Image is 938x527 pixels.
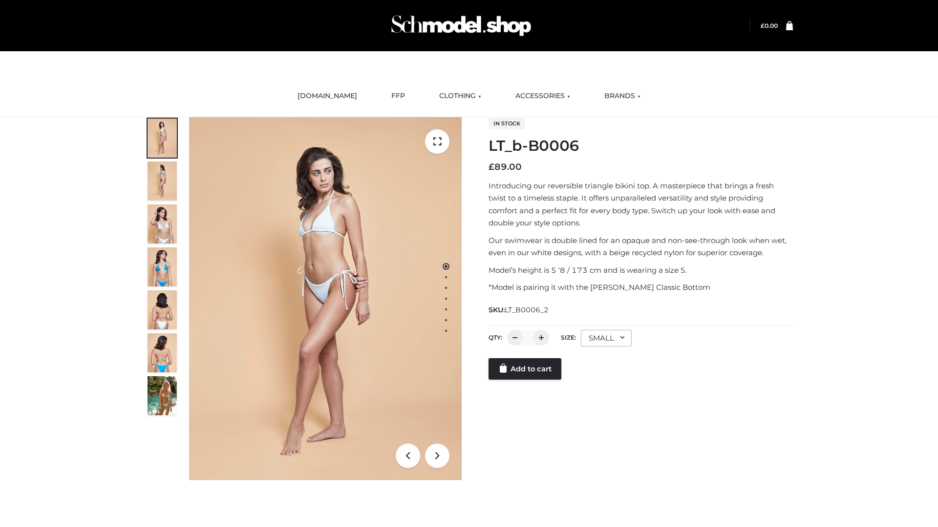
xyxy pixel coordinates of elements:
[489,162,522,172] bdi: 89.00
[761,22,778,29] a: £0.00
[597,85,648,107] a: BRANDS
[148,162,177,201] img: ArielClassicBikiniTop_CloudNine_AzureSky_OW114ECO_2-scaled.jpg
[388,6,534,45] img: Schmodel Admin 964
[761,22,765,29] span: £
[489,281,793,294] p: *Model is pairing it with the [PERSON_NAME] Classic Bottom
[148,333,177,372] img: ArielClassicBikiniTop_CloudNine_AzureSky_OW114ECO_8-scaled.jpg
[489,234,793,259] p: Our swimwear is double lined for an opaque and non-see-through look when wet, even in our white d...
[508,85,577,107] a: ACCESSORIES
[489,304,550,316] span: SKU:
[384,85,412,107] a: FFP
[505,305,549,314] span: LT_B0006_2
[148,247,177,286] img: ArielClassicBikiniTop_CloudNine_AzureSky_OW114ECO_4-scaled.jpg
[581,330,632,346] div: SMALL
[432,85,489,107] a: CLOTHING
[489,358,561,380] a: Add to cart
[489,137,793,155] h1: LT_b-B0006
[489,118,525,129] span: In stock
[489,334,502,341] label: QTY:
[561,334,576,341] label: Size:
[189,117,462,480] img: LT_b-B0006
[148,204,177,243] img: ArielClassicBikiniTop_CloudNine_AzureSky_OW114ECO_3-scaled.jpg
[489,264,793,277] p: Model’s height is 5 ‘8 / 173 cm and is wearing a size S.
[489,162,494,172] span: £
[148,376,177,415] img: Arieltop_CloudNine_AzureSky2.jpg
[761,22,778,29] bdi: 0.00
[148,119,177,158] img: ArielClassicBikiniTop_CloudNine_AzureSky_OW114ECO_1-scaled.jpg
[148,290,177,329] img: ArielClassicBikiniTop_CloudNine_AzureSky_OW114ECO_7-scaled.jpg
[290,85,364,107] a: [DOMAIN_NAME]
[489,180,793,229] p: Introducing our reversible triangle bikini top. A masterpiece that brings a fresh twist to a time...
